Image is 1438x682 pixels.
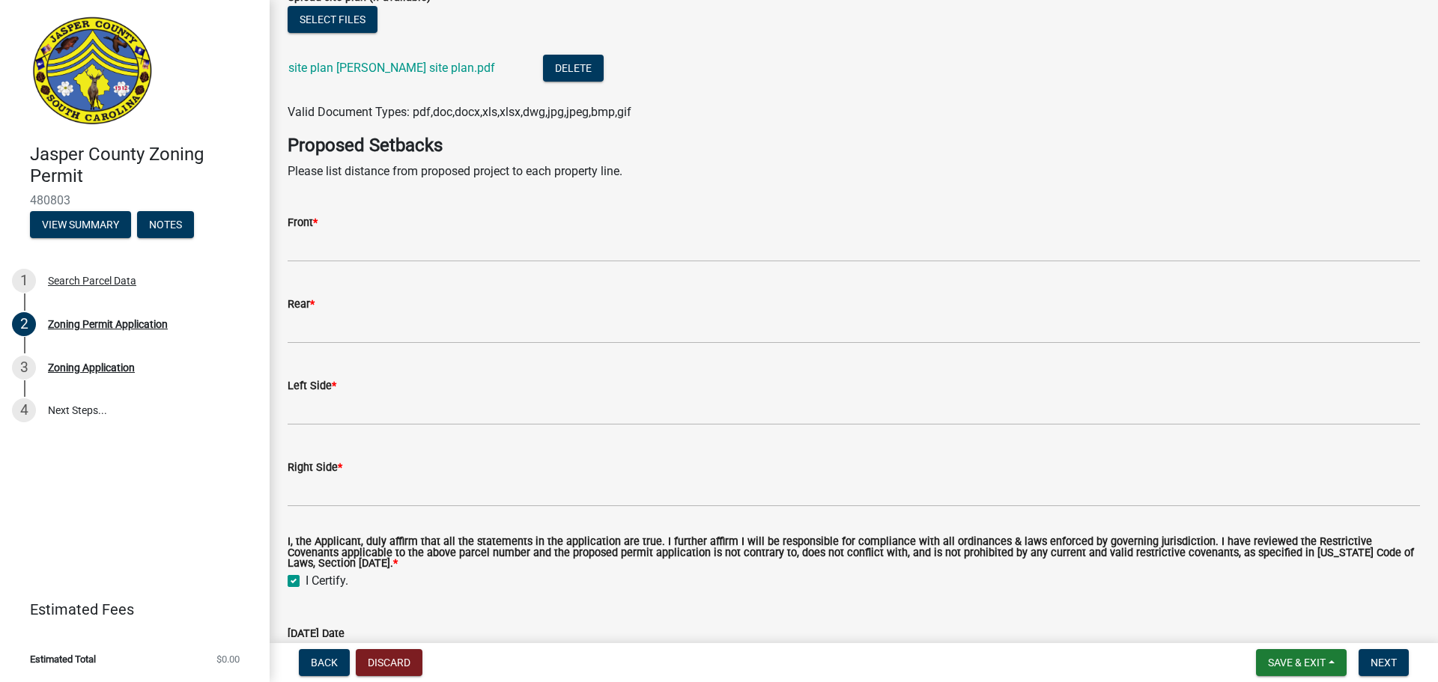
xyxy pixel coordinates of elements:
wm-modal-confirm: Summary [30,219,131,231]
button: Back [299,649,350,676]
button: View Summary [30,211,131,238]
label: I, the Applicant, duly affirm that all the statements in the application are true. I further affi... [288,537,1420,569]
label: Rear [288,299,315,310]
span: 480803 [30,193,240,207]
button: Save & Exit [1256,649,1347,676]
img: Jasper County, South Carolina [30,16,155,128]
a: Estimated Fees [12,594,246,624]
div: Search Parcel Data [48,275,136,286]
wm-modal-confirm: Delete Document [543,62,604,76]
span: Valid Document Types: pdf,doc,docx,xls,xlsx,dwg,jpg,jpeg,bmp,gif [288,105,631,119]
label: Left Side [288,381,336,392]
span: Save & Exit [1268,657,1326,669]
a: site plan [PERSON_NAME] site plan.pdf [288,61,495,75]
div: 4 [12,398,36,422]
label: Right Side [288,463,342,473]
div: Zoning Application [48,362,135,373]
span: Next [1371,657,1397,669]
div: 1 [12,269,36,293]
button: Notes [137,211,194,238]
button: Next [1359,649,1409,676]
div: 2 [12,312,36,336]
span: Estimated Total [30,654,96,664]
h4: Jasper County Zoning Permit [30,144,258,187]
strong: Proposed Setbacks [288,135,443,156]
span: $0.00 [216,654,240,664]
label: Front [288,218,318,228]
div: 3 [12,356,36,380]
div: Zoning Permit Application [48,319,168,329]
button: Discard [356,649,422,676]
p: Please list distance from proposed project to each property line. [288,162,1420,180]
label: [DATE] Date [288,629,345,639]
button: Select files [288,6,377,33]
span: Back [311,657,338,669]
wm-modal-confirm: Notes [137,219,194,231]
button: Delete [543,55,604,82]
label: I Certify. [306,572,348,590]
